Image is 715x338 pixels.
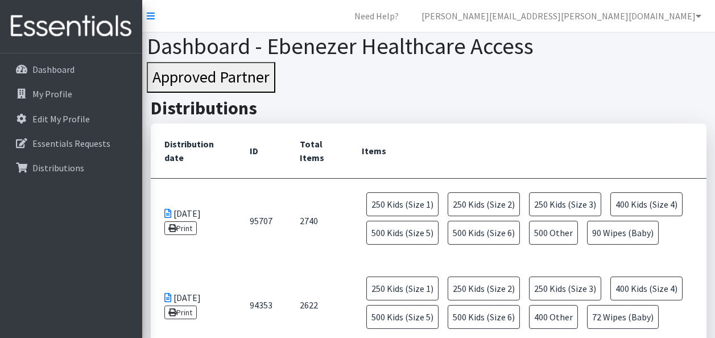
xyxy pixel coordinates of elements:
button: Approved Partner [147,62,275,93]
th: Distribution date [151,123,236,179]
td: 95707 [236,178,286,263]
a: Dashboard [5,58,138,81]
p: Distributions [32,162,84,174]
th: ID [236,123,286,179]
h2: Distributions [151,97,706,119]
span: 500 Other [529,221,578,245]
a: My Profile [5,83,138,105]
a: Need Help? [345,5,408,27]
span: 90 Wipes (Baby) [587,221,659,245]
span: 500 Kids (Size 5) [366,221,439,245]
td: 2740 [286,178,348,263]
p: Essentials Requests [32,138,110,149]
a: Edit My Profile [5,108,138,130]
a: Essentials Requests [5,132,138,155]
span: 400 Other [529,305,578,329]
span: 400 Kids (Size 4) [610,192,683,216]
a: Print [164,306,197,319]
span: 250 Kids (Size 2) [448,277,520,300]
span: 72 Wipes (Baby) [587,305,659,329]
td: [DATE] [151,178,236,263]
span: 500 Kids (Size 6) [448,305,520,329]
a: [PERSON_NAME][EMAIL_ADDRESS][PERSON_NAME][DOMAIN_NAME] [412,5,710,27]
span: 400 Kids (Size 4) [610,277,683,300]
span: 250 Kids (Size 2) [448,192,520,216]
p: Edit My Profile [32,113,90,125]
a: Distributions [5,156,138,179]
th: Items [348,123,706,179]
p: Dashboard [32,64,75,75]
span: 250 Kids (Size 1) [366,277,439,300]
h1: Dashboard - Ebenezer Healthcare Access [147,32,711,60]
th: Total Items [286,123,348,179]
span: 250 Kids (Size 1) [366,192,439,216]
span: 250 Kids (Size 3) [529,192,601,216]
span: 500 Kids (Size 6) [448,221,520,245]
span: 500 Kids (Size 5) [366,305,439,329]
a: Print [164,221,197,235]
img: HumanEssentials [5,7,138,46]
p: My Profile [32,88,72,100]
span: 250 Kids (Size 3) [529,277,601,300]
